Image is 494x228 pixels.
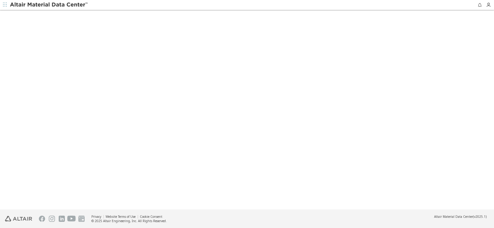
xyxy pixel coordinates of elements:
img: Altair Engineering [5,216,32,222]
span: Altair Material Data Center [434,214,473,219]
div: (v2025.1) [434,214,487,219]
a: Cookie Consent [140,214,162,219]
img: Altair Material Data Center [10,2,89,8]
div: © 2025 Altair Engineering, Inc. All Rights Reserved. [91,219,167,223]
a: Privacy [91,214,101,219]
a: Website Terms of Use [106,214,136,219]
